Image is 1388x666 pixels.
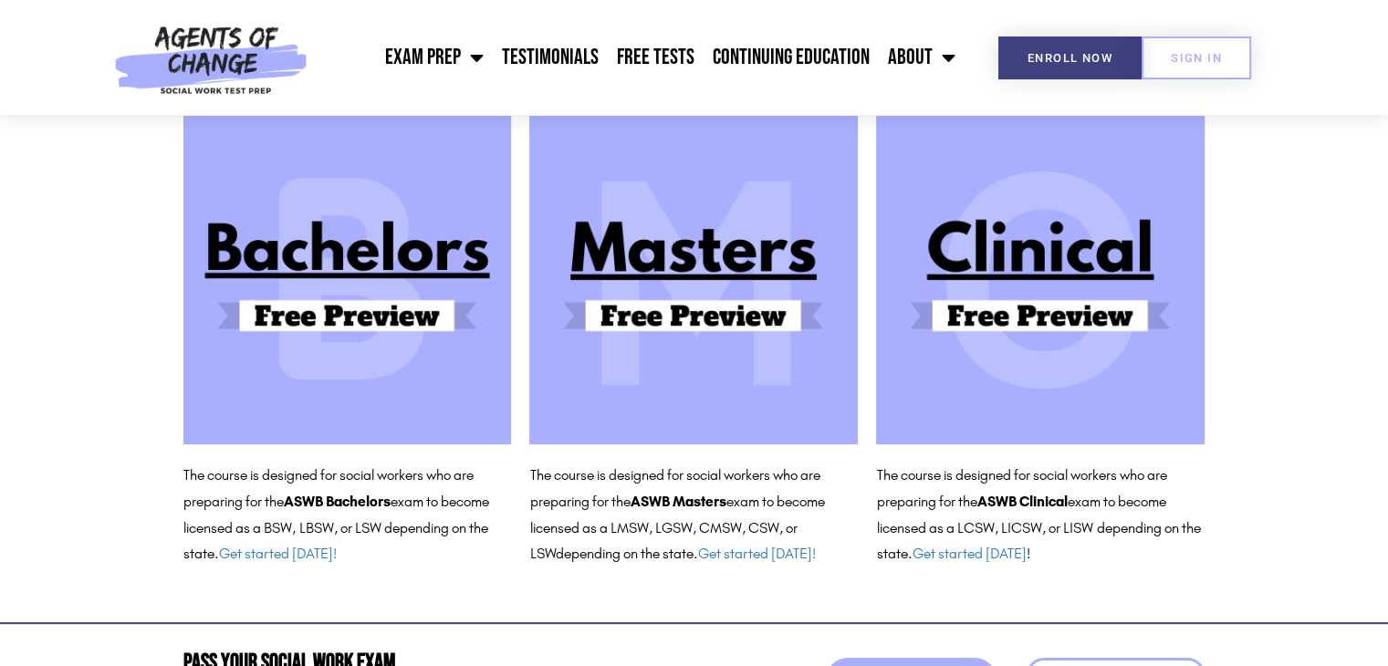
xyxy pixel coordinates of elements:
[555,545,815,562] span: depending on the state.
[976,493,1067,510] b: ASWB Clinical
[630,493,725,510] b: ASWB Masters
[998,36,1142,79] a: Enroll Now
[912,545,1026,562] a: Get started [DATE]
[529,463,858,567] p: The course is designed for social workers who are preparing for the exam to become licensed as a ...
[1171,52,1222,64] span: SIGN IN
[1028,52,1112,64] span: Enroll Now
[493,35,608,80] a: Testimonials
[876,463,1205,567] p: The course is designed for social workers who are preparing for the exam to become licensed as a ...
[317,35,965,80] nav: Menu
[284,493,391,510] b: ASWB Bachelors
[879,35,965,80] a: About
[704,35,879,80] a: Continuing Education
[608,35,704,80] a: Free Tests
[697,545,815,562] a: Get started [DATE]!
[1142,36,1251,79] a: SIGN IN
[376,35,493,80] a: Exam Prep
[907,545,1029,562] span: . !
[219,545,337,562] a: Get started [DATE]!
[183,463,512,567] p: The course is designed for social workers who are preparing for the exam to become licensed as a ...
